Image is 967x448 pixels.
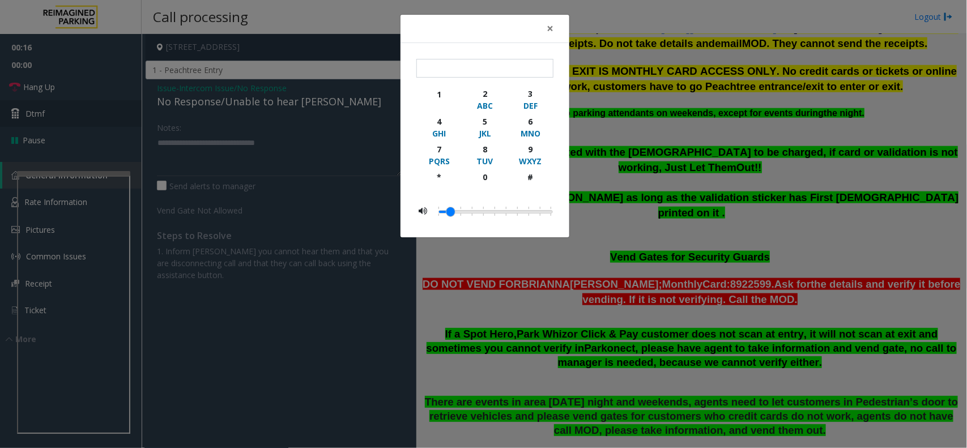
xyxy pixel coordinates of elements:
li: 0.45 [535,204,546,219]
li: 0.05 [444,204,455,219]
div: MNO [515,127,546,139]
button: Close [539,15,561,42]
li: 0.3 [501,204,512,219]
div: ABC [469,100,500,112]
span: × [547,20,553,36]
div: GHI [424,127,455,139]
li: 0.2 [478,204,489,219]
a: Drag [446,207,455,216]
div: DEF [515,100,546,112]
div: WXYZ [515,155,546,167]
button: 8TUV [462,141,508,169]
div: 5 [469,116,500,127]
li: 0.5 [546,204,551,219]
div: JKL [469,127,500,139]
div: 3 [515,88,546,100]
button: 0 [462,169,508,195]
li: 0.25 [489,204,501,219]
div: 9 [515,143,546,155]
div: # [515,171,546,183]
li: 0.35 [512,204,523,219]
button: 1 [416,86,462,113]
li: 0.4 [523,204,535,219]
div: 4 [424,116,455,127]
button: 7PQRS [416,141,462,169]
button: 2ABC [462,86,508,113]
div: 7 [424,143,455,155]
button: # [508,169,553,195]
button: 3DEF [508,86,553,113]
button: 6MNO [508,113,553,141]
div: 1 [424,88,455,100]
li: 0.15 [467,204,478,219]
button: 9WXYZ [508,141,553,169]
div: 8 [469,143,500,155]
button: 4GHI [416,113,462,141]
div: TUV [469,155,500,167]
div: PQRS [424,155,455,167]
li: 0 [438,204,444,219]
div: 6 [515,116,546,127]
div: 0 [469,171,500,183]
div: 2 [469,88,500,100]
button: 5JKL [462,113,508,141]
li: 0.1 [455,204,467,219]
